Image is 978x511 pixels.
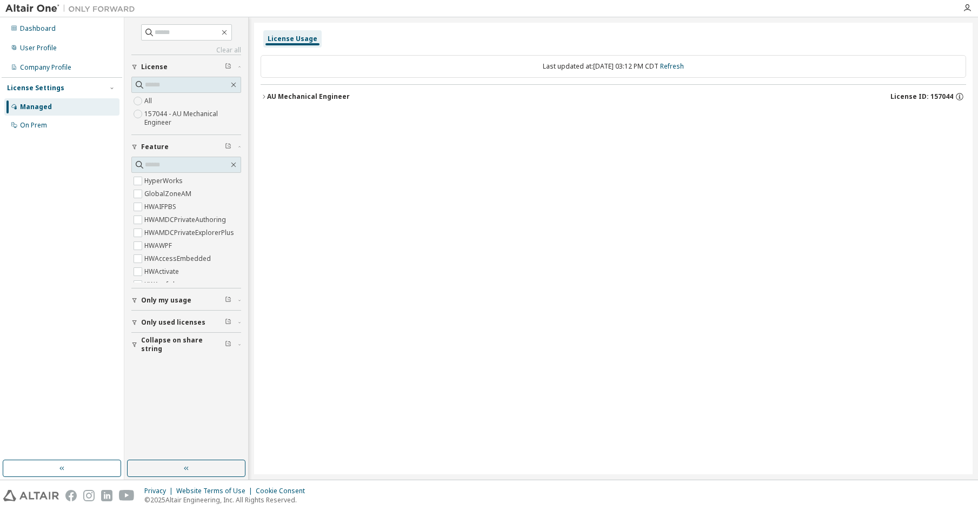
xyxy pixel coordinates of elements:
[225,340,231,349] span: Clear filter
[119,490,135,501] img: youtube.svg
[20,24,56,33] div: Dashboard
[225,318,231,327] span: Clear filter
[225,143,231,151] span: Clear filter
[261,85,966,109] button: AU Mechanical EngineerLicense ID: 157044
[144,239,174,252] label: HWAWPF
[20,121,47,130] div: On Prem
[225,296,231,305] span: Clear filter
[131,135,241,159] button: Feature
[20,103,52,111] div: Managed
[141,318,205,327] span: Only used licenses
[144,226,236,239] label: HWAMDCPrivateExplorerPlus
[141,296,191,305] span: Only my usage
[131,311,241,334] button: Only used licenses
[65,490,77,501] img: facebook.svg
[144,174,185,187] label: HyperWorks
[5,3,141,14] img: Altair One
[141,336,225,353] span: Collapse on share string
[144,187,194,200] label: GlobalZoneAM
[7,84,64,92] div: License Settings
[83,490,95,501] img: instagram.svg
[144,495,311,505] p: © 2025 Altair Engineering, Inc. All Rights Reserved.
[256,487,311,495] div: Cookie Consent
[261,55,966,78] div: Last updated at: [DATE] 03:12 PM CDT
[101,490,112,501] img: linkedin.svg
[890,92,953,101] span: License ID: 157044
[20,63,71,72] div: Company Profile
[3,490,59,501] img: altair_logo.svg
[268,35,317,43] div: License Usage
[144,200,178,213] label: HWAIFPBS
[144,107,241,129] label: 157044 - AU Mechanical Engineer
[144,213,228,226] label: HWAMDCPrivateAuthoring
[176,487,256,495] div: Website Terms of Use
[144,265,181,278] label: HWActivate
[660,62,684,71] a: Refresh
[20,44,57,52] div: User Profile
[141,63,168,71] span: License
[144,252,213,265] label: HWAccessEmbedded
[144,95,154,107] label: All
[131,46,241,55] a: Clear all
[131,333,241,357] button: Collapse on share string
[131,55,241,79] button: License
[131,288,241,312] button: Only my usage
[225,63,231,71] span: Clear filter
[144,278,179,291] label: HWAcufwh
[141,143,169,151] span: Feature
[144,487,176,495] div: Privacy
[267,92,350,101] div: AU Mechanical Engineer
